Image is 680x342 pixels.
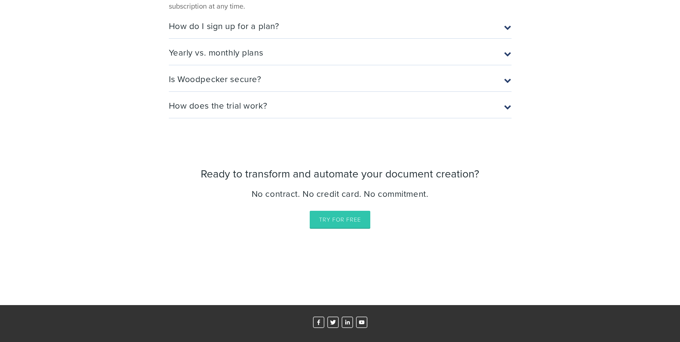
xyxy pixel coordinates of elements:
[169,189,512,199] h2: No contract. No credit card. No commitment.
[327,317,339,328] a: Woodpecker
[169,47,512,65] h2: Yearly vs. monthly plans
[169,100,512,118] h2: How does the trial work?
[313,317,324,328] a: Alex Samson
[169,167,512,180] h1: Ready to transform and automate your document creation?
[169,74,512,92] h2: Is Woodpecker secure?
[169,21,512,39] h2: How do I sign up for a plan?
[356,317,367,328] a: Woodpecker
[342,317,353,328] a: Alex Melehy
[310,211,370,228] a: try for free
